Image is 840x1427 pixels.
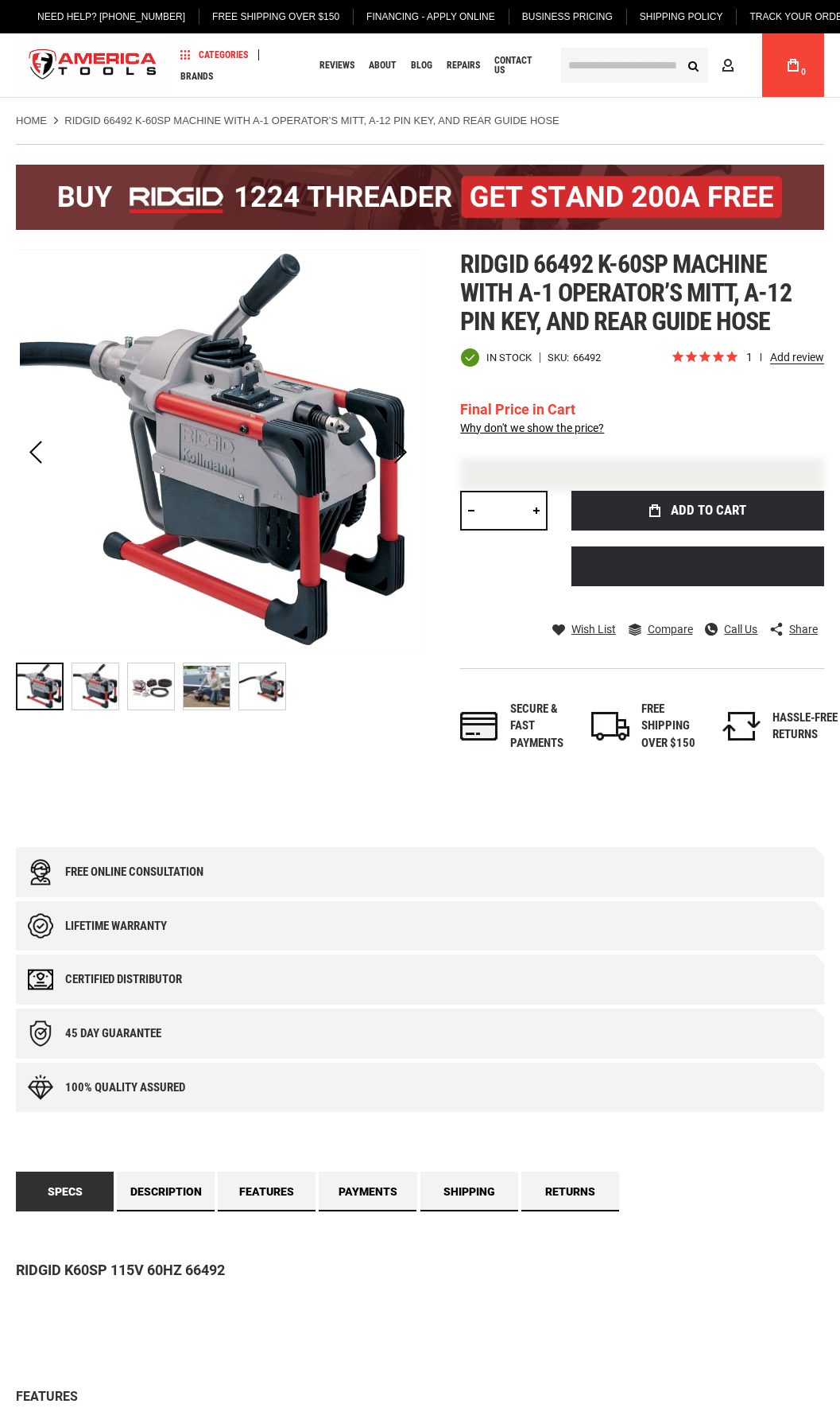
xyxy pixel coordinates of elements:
span: Brands [180,72,213,81]
div: 45 day Guarantee [65,1027,161,1040]
img: shipping [591,712,629,741]
span: Categories [180,49,248,60]
a: Repairs [439,55,487,76]
div: HASSLE-FREE RETURNS [772,710,838,744]
a: Shipping [420,1172,518,1211]
div: Previous [16,250,56,655]
img: RIDGID 66492 K-60SP MACHINE WITH A-1 OPERATOR’S MITT, A-12 PIN KEY, AND REAR GUIDE HOSE [239,663,285,710]
span: review [761,353,761,361]
img: returns [722,712,761,741]
img: RIDGID 66492 K-60SP MACHINE WITH A-1 OPERATOR’S MITT, A-12 PIN KEY, AND REAR GUIDE HOSE [184,663,230,710]
div: Lifetime warranty [65,920,167,933]
div: RIDGID 66492 K-60SP MACHINE WITH A-1 OPERATOR’S MITT, A-12 PIN KEY, AND REAR GUIDE HOSE [238,655,286,718]
a: Categories [173,44,255,65]
div: RIDGID 66492 K-60SP MACHINE WITH A-1 OPERATOR’S MITT, A-12 PIN KEY, AND REAR GUIDE HOSE [16,655,72,718]
span: 1 reviews [746,351,824,364]
a: Payments [319,1172,416,1211]
strong: RIDGID K60SP 115V 60HZ 66492 [16,1262,225,1278]
div: FREE SHIPPING OVER $150 [641,701,706,752]
span: About [369,60,397,70]
div: Secure & fast payments [510,701,575,752]
div: RIDGID 66492 K-60SP MACHINE WITH A-1 OPERATOR’S MITT, A-12 PIN KEY, AND REAR GUIDE HOSE [183,655,238,718]
strong: RIDGID 66492 K-60SP MACHINE WITH A-1 OPERATOR’S MITT, A-12 PIN KEY, AND REAR GUIDE HOSE [64,115,559,126]
a: Wish List [552,622,616,636]
a: Why don't we show the price? [460,422,604,434]
a: Description [117,1172,215,1211]
span: Add to Cart [671,504,746,517]
a: Features [218,1172,315,1211]
a: Contact Us [487,55,549,76]
a: Reviews [312,55,362,76]
span: In stock [486,352,532,363]
div: RIDGID 66492 K-60SP MACHINE WITH A-1 OPERATOR’S MITT, A-12 PIN KEY, AND REAR GUIDE HOSE [72,655,127,718]
img: America Tools [16,36,170,95]
div: Next [381,250,420,655]
a: Specs [16,1172,114,1211]
a: 0 [778,33,808,97]
span: Reviews [319,60,354,70]
span: Ridgid 66492 k-60sp machine with a-1 operator’s mitt, a-12 pin key, and rear guide hose [460,249,791,336]
div: Certified Distributor [65,973,182,986]
a: Home [16,114,47,128]
span: Wish List [571,624,616,635]
a: Compare [629,622,693,636]
span: Blog [411,60,432,70]
img: BOGO: Buy the RIDGID® 1224 Threader (26092), get the 92467 200A Stand FREE! [16,165,824,230]
a: store logo [16,36,170,95]
span: Call Us [724,624,757,635]
a: About [362,55,404,76]
span: Shipping Policy [640,11,723,22]
span: Repairs [447,60,480,70]
span: Contact Us [494,56,542,75]
strong: SKU [548,352,573,363]
span: FEATURES [16,1389,78,1404]
img: payments [460,712,498,741]
div: RIDGID 66492 K-60SP MACHINE WITH A-1 OPERATOR’S MITT, A-12 PIN KEY, AND REAR GUIDE HOSE [127,655,183,718]
div: 100% quality assured [65,1081,185,1095]
a: Brands [173,65,220,87]
span: 0 [801,68,806,76]
img: RIDGID 66492 K-60SP MACHINE WITH A-1 OPERATOR’S MITT, A-12 PIN KEY, AND REAR GUIDE HOSE [128,663,174,710]
button: Search [678,50,708,80]
img: RIDGID 66492 K-60SP MACHINE WITH A-1 OPERATOR’S MITT, A-12 PIN KEY, AND REAR GUIDE HOSE [72,663,118,710]
button: Add to Cart [571,491,824,531]
a: Returns [521,1172,619,1211]
span: Compare [648,624,693,635]
div: 66492 [573,352,601,363]
span: Share [789,624,818,635]
a: Blog [404,55,439,76]
span: Rated 5.0 out of 5 stars 1 reviews [671,349,824,367]
div: Availability [460,348,532,367]
a: Call Us [705,622,757,636]
div: Final Price in Cart [460,399,604,420]
div: Free online consultation [65,865,203,879]
img: RIDGID 66492 K-60SP MACHINE WITH A-1 OPERATOR’S MITT, A-12 PIN KEY, AND REAR GUIDE HOSE [16,250,420,655]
